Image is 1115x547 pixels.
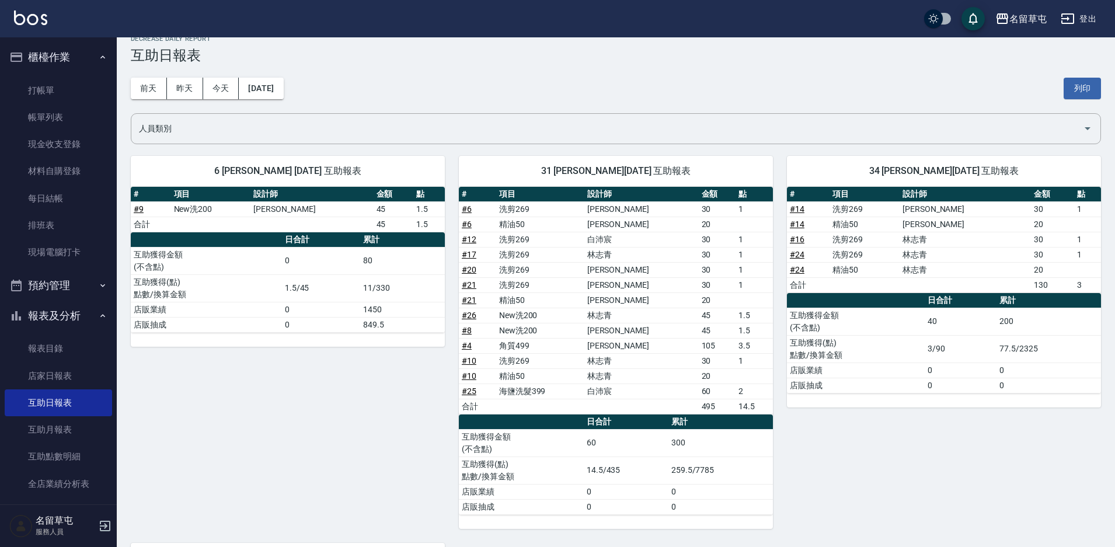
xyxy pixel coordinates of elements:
[925,378,996,393] td: 0
[374,201,414,217] td: 45
[699,217,736,232] td: 20
[584,429,668,457] td: 60
[167,78,203,99] button: 昨天
[1056,8,1101,30] button: 登出
[699,201,736,217] td: 30
[250,187,373,202] th: 設計師
[699,187,736,202] th: 金額
[900,201,1031,217] td: [PERSON_NAME]
[830,201,900,217] td: 洗剪269
[830,217,900,232] td: 精油50
[459,187,773,414] table: a dense table
[1074,247,1101,262] td: 1
[459,499,584,514] td: 店販抽成
[9,514,33,538] img: Person
[699,308,736,323] td: 45
[462,371,476,381] a: #10
[473,165,759,177] span: 31 [PERSON_NAME][DATE] 互助報表
[131,187,171,202] th: #
[462,341,472,350] a: #4
[462,386,476,396] a: #25
[925,363,996,378] td: 0
[584,277,699,292] td: [PERSON_NAME]
[413,217,445,232] td: 1.5
[131,302,282,317] td: 店販業績
[250,201,373,217] td: [PERSON_NAME]
[496,187,584,202] th: 項目
[282,302,361,317] td: 0
[925,335,996,363] td: 3/90
[584,292,699,308] td: [PERSON_NAME]
[462,311,476,320] a: #26
[584,368,699,384] td: 林志青
[36,527,95,537] p: 服務人員
[360,232,445,248] th: 累計
[459,187,496,202] th: #
[131,232,445,333] table: a dense table
[668,429,773,457] td: 300
[496,277,584,292] td: 洗剪269
[736,384,773,399] td: 2
[925,293,996,308] th: 日合計
[1031,262,1074,277] td: 20
[584,217,699,232] td: [PERSON_NAME]
[584,247,699,262] td: 林志青
[5,131,112,158] a: 現金收支登錄
[736,353,773,368] td: 1
[5,185,112,212] a: 每日結帳
[145,165,431,177] span: 6 [PERSON_NAME] [DATE] 互助報表
[699,323,736,338] td: 45
[282,274,361,302] td: 1.5/45
[584,187,699,202] th: 設計師
[1031,201,1074,217] td: 30
[496,353,584,368] td: 洗剪269
[1009,12,1047,26] div: 名留草屯
[5,389,112,416] a: 互助日報表
[699,384,736,399] td: 60
[668,414,773,430] th: 累計
[668,484,773,499] td: 0
[1031,277,1074,292] td: 130
[584,499,668,514] td: 0
[996,363,1101,378] td: 0
[374,217,414,232] td: 45
[961,7,985,30] button: save
[830,232,900,247] td: 洗剪269
[5,335,112,362] a: 報表目錄
[36,515,95,527] h5: 名留草屯
[900,217,1031,232] td: [PERSON_NAME]
[736,338,773,353] td: 3.5
[699,399,736,414] td: 495
[996,378,1101,393] td: 0
[584,323,699,338] td: [PERSON_NAME]
[5,363,112,389] a: 店家日報表
[699,247,736,262] td: 30
[5,497,112,524] a: 營業統計分析表
[790,220,804,229] a: #14
[699,338,736,353] td: 105
[584,308,699,323] td: 林志青
[900,187,1031,202] th: 設計師
[1074,187,1101,202] th: 點
[496,217,584,232] td: 精油50
[5,212,112,239] a: 排班表
[736,201,773,217] td: 1
[668,457,773,484] td: 259.5/7785
[459,457,584,484] td: 互助獲得(點) 點數/換算金額
[134,204,144,214] a: #9
[496,201,584,217] td: 洗剪269
[171,201,251,217] td: New洗200
[1031,187,1074,202] th: 金額
[459,484,584,499] td: 店販業績
[496,308,584,323] td: New洗200
[374,187,414,202] th: 金額
[459,399,496,414] td: 合計
[996,335,1101,363] td: 77.5/2325
[5,443,112,470] a: 互助點數明細
[282,247,361,274] td: 0
[736,262,773,277] td: 1
[584,484,668,499] td: 0
[925,308,996,335] td: 40
[1064,78,1101,99] button: 列印
[699,232,736,247] td: 30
